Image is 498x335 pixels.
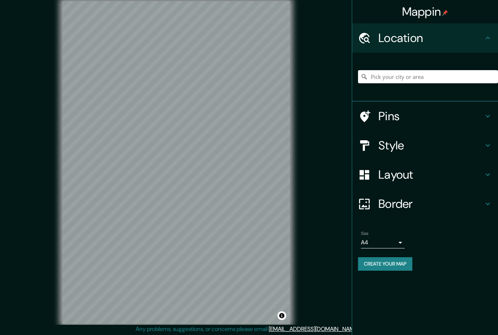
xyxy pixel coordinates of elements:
[277,311,286,320] button: Toggle attribution
[358,70,498,83] input: Pick your city or area
[442,10,448,16] img: pin-icon.png
[269,325,359,333] a: [EMAIL_ADDRESS][DOMAIN_NAME]
[352,23,498,53] div: Location
[352,160,498,189] div: Layout
[378,31,483,45] h4: Location
[378,197,483,211] h4: Border
[361,237,405,248] div: A4
[402,4,448,19] h4: Mappin
[378,109,483,123] h4: Pins
[136,325,360,334] p: Any problems, suggestions, or concerns please email .
[352,189,498,218] div: Border
[352,131,498,160] div: Style
[378,167,483,182] h4: Layout
[352,102,498,131] div: Pins
[62,1,290,324] canvas: Map
[358,257,412,271] button: Create your map
[361,231,369,237] label: Size
[378,138,483,153] h4: Style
